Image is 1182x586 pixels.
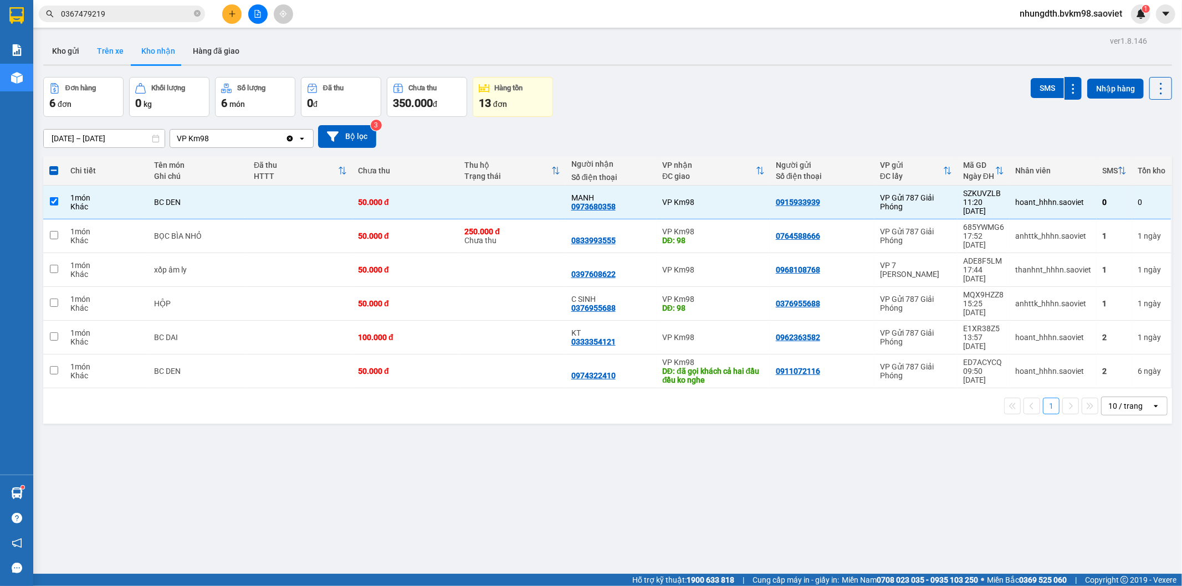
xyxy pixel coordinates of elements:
button: Bộ lọc [318,125,376,148]
button: plus [222,4,242,24]
strong: 0708 023 035 - 0935 103 250 [877,575,978,584]
div: MQX9HZZ8 [963,290,1004,299]
div: C SINH [571,295,651,304]
div: Thu hộ [464,161,551,169]
div: DĐ: 98 [662,304,765,312]
strong: 0369 525 060 [1019,575,1067,584]
div: anhttk_hhhn.saoviet [1015,299,1091,308]
span: 350.000 [393,96,433,110]
div: 13:57 [DATE] [963,333,1004,351]
div: Tên món [155,161,243,169]
div: Người nhận [571,160,651,168]
span: question-circle [12,513,22,523]
div: 250.000 đ [464,227,560,236]
div: ED7ACYCQ [963,358,1004,367]
div: Khác [70,236,144,245]
button: SMS [1031,78,1064,98]
span: 6 [221,96,227,110]
div: VP Km98 [662,295,765,304]
div: Người gửi [776,161,869,169]
span: đơn [58,100,71,109]
span: Miền Bắc [987,574,1067,586]
div: ver 1.8.146 [1110,35,1147,47]
span: close-circle [194,10,201,17]
button: Đã thu0đ [301,77,381,117]
div: hoant_hhhn.saoviet [1015,198,1091,207]
span: ngày [1144,299,1161,308]
div: 1 món [70,362,144,371]
div: 0833993555 [571,236,616,245]
img: solution-icon [11,44,23,56]
span: caret-down [1161,9,1171,19]
span: plus [228,10,236,18]
div: 100.000 đ [358,333,453,342]
span: message [12,563,22,573]
span: notification [12,538,22,548]
button: caret-down [1156,4,1175,24]
div: VP Km98 [662,358,765,367]
div: VP Gửi 787 Giải Phóng [880,362,952,380]
span: copyright [1120,576,1128,584]
button: Nhập hàng [1087,79,1144,99]
div: Số điện thoại [776,172,869,181]
button: Kho nhận [132,38,184,64]
div: 2 [1102,333,1127,342]
div: 1 [1102,232,1127,240]
div: 09:50 [DATE] [963,367,1004,384]
div: ADE8F5LM [963,256,1004,265]
div: E1XR38Z5 [963,324,1004,333]
div: Chưa thu [409,84,437,92]
div: 2 [1102,367,1127,376]
div: DĐ: đã gọi khách cả hai đầu đều ko nghe [662,367,765,384]
div: 10 / trang [1108,400,1143,412]
div: 1 [1138,299,1165,308]
div: BỌC BÌA NHỎ [155,232,243,240]
div: Đã thu [323,84,344,92]
span: Hỗ trợ kỹ thuật: [632,574,734,586]
span: Cung cấp máy in - giấy in: [753,574,839,586]
span: file-add [254,10,262,18]
div: VP Km98 [662,265,765,274]
div: 1 [1138,333,1165,342]
div: Khác [70,304,144,312]
span: 0 [135,96,141,110]
div: ĐC giao [662,172,756,181]
span: | [743,574,744,586]
div: Khác [70,202,144,211]
div: 0974322410 [571,371,616,380]
div: Mã GD [963,161,995,169]
button: Hàng tồn13đơn [473,77,553,117]
div: thanhnt_hhhn.saoviet [1015,265,1091,274]
div: BC DEN [155,198,243,207]
span: đ [433,100,437,109]
input: Selected VP Km98. [210,133,211,144]
div: VP nhận [662,161,756,169]
th: Toggle SortBy [657,156,770,186]
div: HTTT [254,172,338,181]
div: 0376955688 [571,304,616,312]
div: 6 [1138,367,1165,376]
button: Khối lượng0kg [129,77,209,117]
span: Miền Nam [842,574,978,586]
div: Đã thu [254,161,338,169]
span: ngày [1144,367,1161,376]
span: search [46,10,54,18]
span: 6 [49,96,55,110]
div: 1 món [70,295,144,304]
input: Select a date range. [44,130,165,147]
span: kg [144,100,152,109]
div: anhttk_hhhn.saoviet [1015,232,1091,240]
div: SZKUVZLB [963,189,1004,198]
div: KT [571,328,651,337]
div: Chưa thu [464,227,560,245]
div: SMS [1102,166,1118,175]
div: Ghi chú [155,172,243,181]
button: Trên xe [88,38,132,64]
img: warehouse-icon [11,487,23,499]
button: aim [274,4,293,24]
img: icon-new-feature [1136,9,1146,19]
div: VP Km98 [662,227,765,236]
div: VP Gửi 787 Giải Phóng [880,295,952,312]
button: Hàng đã giao [184,38,248,64]
svg: Clear value [285,134,294,143]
